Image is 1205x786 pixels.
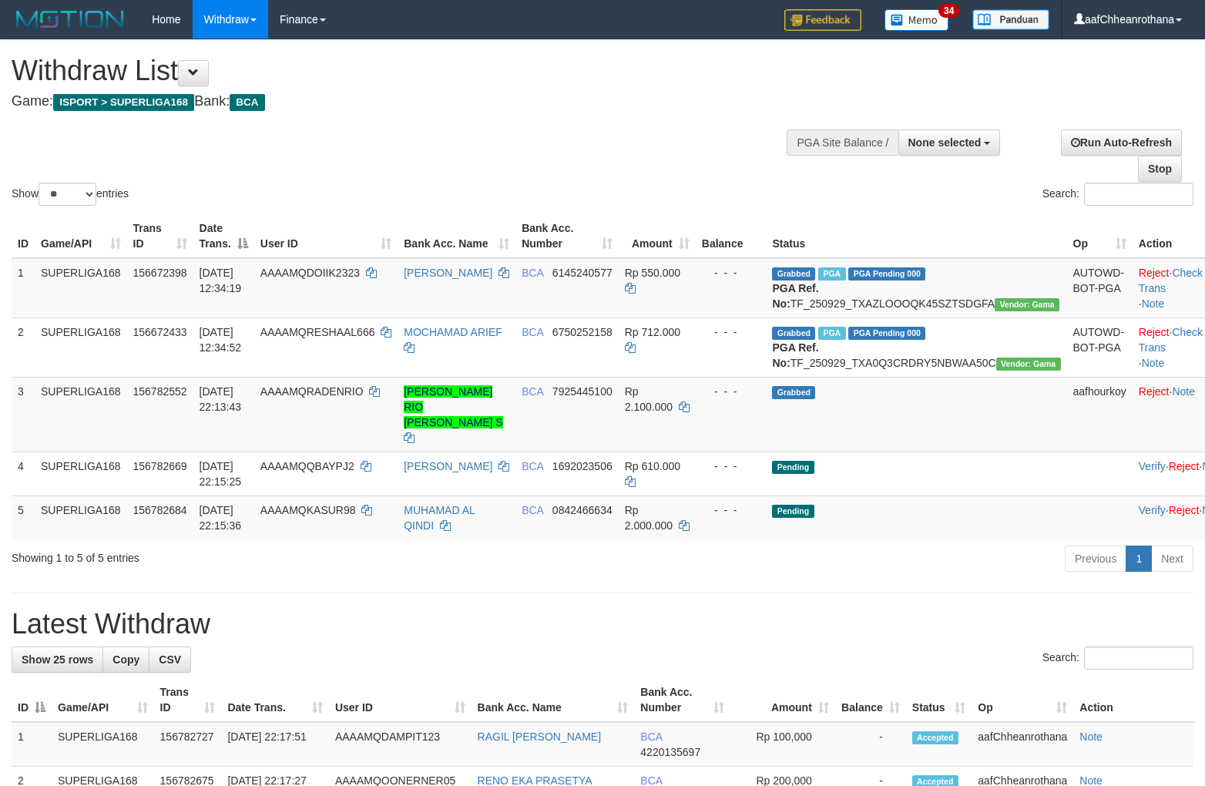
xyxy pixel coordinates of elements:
[133,460,187,472] span: 156782669
[972,9,1049,30] img: panduan.png
[404,267,492,279] a: [PERSON_NAME]
[1139,385,1170,398] a: Reject
[625,460,680,472] span: Rp 610.000
[625,385,673,413] span: Rp 2.100.000
[848,327,925,340] span: PGA Pending
[552,460,613,472] span: Copy 1692023506 to clipboard
[625,326,680,338] span: Rp 712.000
[766,258,1066,318] td: TF_250929_TXAZLOOOQK45SZTSDGFA
[522,460,543,472] span: BCA
[552,326,613,338] span: Copy 6750252158 to clipboard
[133,385,187,398] span: 156782552
[200,326,242,354] span: [DATE] 12:34:52
[835,722,906,767] td: -
[200,385,242,413] span: [DATE] 22:13:43
[200,504,242,532] span: [DATE] 22:15:36
[1139,267,1203,294] a: Check Trans
[154,678,222,722] th: Trans ID: activate to sort column ascending
[35,377,127,452] td: SUPERLIGA168
[908,136,982,149] span: None selected
[329,722,472,767] td: AAAAMQDAMPIT123
[404,385,502,428] a: [PERSON_NAME] RIO [PERSON_NAME] S
[35,258,127,318] td: SUPERLIGA168
[260,267,360,279] span: AAAAMQDOIIK2323
[35,214,127,258] th: Game/API: activate to sort column ascending
[766,214,1066,258] th: Status
[102,647,149,673] a: Copy
[552,504,613,516] span: Copy 0842466634 to clipboard
[772,282,818,310] b: PGA Ref. No:
[702,502,760,518] div: - - -
[404,326,502,338] a: MOCHAMAD ARIEF
[39,183,96,206] select: Showentries
[1142,297,1165,310] a: Note
[404,460,492,472] a: [PERSON_NAME]
[772,327,815,340] span: Grabbed
[1151,546,1193,572] a: Next
[772,461,814,474] span: Pending
[1042,647,1193,670] label: Search:
[912,731,958,744] span: Accepted
[329,678,472,722] th: User ID: activate to sort column ascending
[200,267,242,294] span: [DATE] 12:34:19
[787,129,898,156] div: PGA Site Balance /
[784,9,861,31] img: Feedback.jpg
[884,9,949,31] img: Button%20Memo.svg
[12,647,103,673] a: Show 25 rows
[1065,546,1126,572] a: Previous
[35,317,127,377] td: SUPERLIGA168
[1172,385,1195,398] a: Note
[472,678,635,722] th: Bank Acc. Name: activate to sort column ascending
[625,267,680,279] span: Rp 550.000
[1067,258,1133,318] td: AUTOWD-BOT-PGA
[552,385,613,398] span: Copy 7925445100 to clipboard
[230,94,264,111] span: BCA
[772,386,815,399] span: Grabbed
[996,358,1061,371] span: Vendor URL: https://trx31.1velocity.biz
[133,504,187,516] span: 156782684
[1169,460,1200,472] a: Reject
[133,267,187,279] span: 156672398
[1139,267,1170,279] a: Reject
[12,94,788,109] h4: Game: Bank:
[522,267,543,279] span: BCA
[12,377,35,452] td: 3
[1067,377,1133,452] td: aafhourkoy
[22,653,93,666] span: Show 25 rows
[35,495,127,539] td: SUPERLIGA168
[127,214,193,258] th: Trans ID: activate to sort column ascending
[619,214,696,258] th: Amount: activate to sort column ascending
[818,327,845,340] span: Marked by aafsoycanthlai
[12,452,35,495] td: 4
[398,214,515,258] th: Bank Acc. Name: activate to sort column ascending
[12,317,35,377] td: 2
[1139,504,1166,516] a: Verify
[1067,214,1133,258] th: Op: activate to sort column ascending
[1067,317,1133,377] td: AUTOWD-BOT-PGA
[522,385,543,398] span: BCA
[1138,156,1182,182] a: Stop
[1169,504,1200,516] a: Reject
[260,460,354,472] span: AAAAMQQBAYPJ2
[625,504,673,532] span: Rp 2.000.000
[634,678,730,722] th: Bank Acc. Number: activate to sort column ascending
[835,678,906,722] th: Balance: activate to sort column ascending
[112,653,139,666] span: Copy
[515,214,619,258] th: Bank Acc. Number: activate to sort column ascending
[1139,326,1203,354] a: Check Trans
[702,384,760,399] div: - - -
[730,678,835,722] th: Amount: activate to sort column ascending
[221,722,329,767] td: [DATE] 22:17:51
[552,267,613,279] span: Copy 6145240577 to clipboard
[12,722,52,767] td: 1
[972,678,1073,722] th: Op: activate to sort column ascending
[640,731,662,743] span: BCA
[906,678,972,722] th: Status: activate to sort column ascending
[53,94,194,111] span: ISPORT > SUPERLIGA168
[149,647,191,673] a: CSV
[260,385,364,398] span: AAAAMQRADENRIO
[404,504,475,532] a: MUHAMAD AL QINDI
[702,265,760,280] div: - - -
[772,341,818,369] b: PGA Ref. No:
[1142,357,1165,369] a: Note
